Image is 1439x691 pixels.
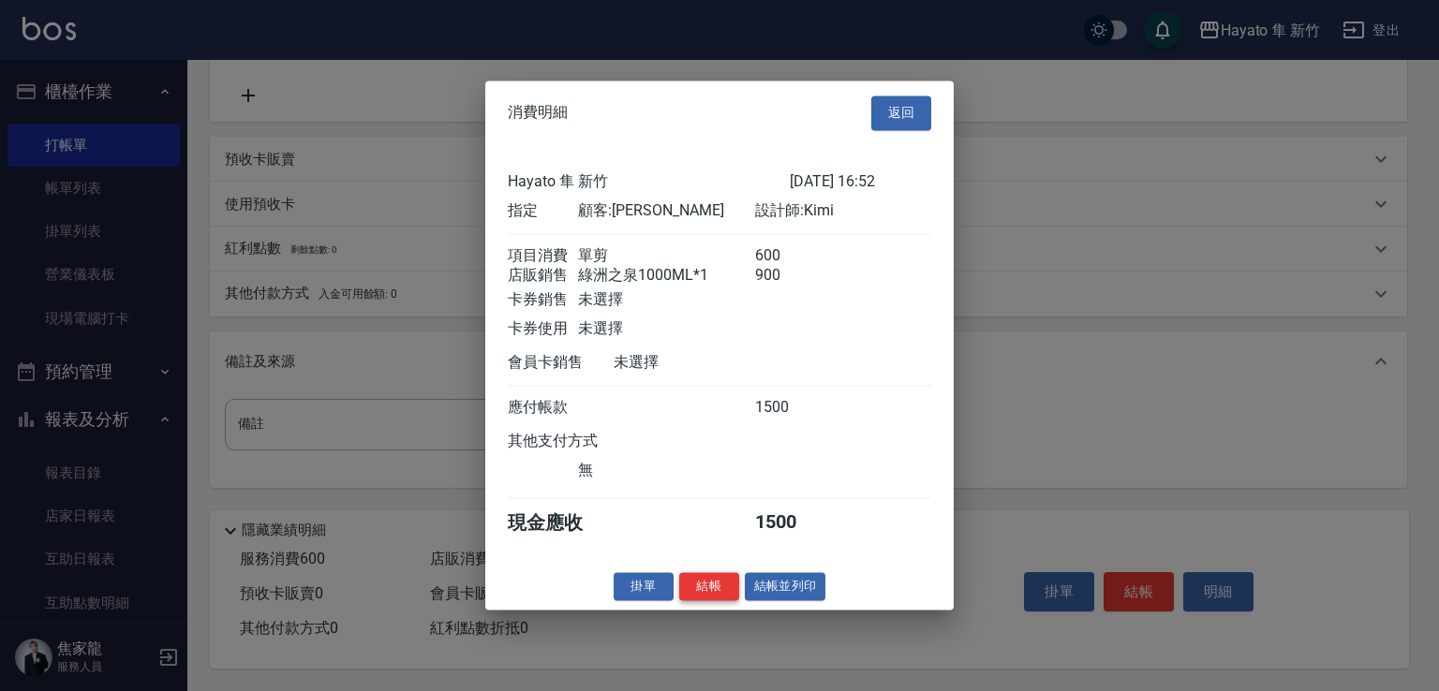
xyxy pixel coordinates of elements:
div: 現金應收 [508,510,614,536]
div: 店販銷售 [508,266,578,286]
div: 未選擇 [614,353,790,373]
div: 600 [755,246,825,266]
div: 1500 [755,510,825,536]
div: 卡券使用 [508,319,578,339]
div: 顧客: [PERSON_NAME] [578,201,754,221]
div: 綠洲之泉1000ML*1 [578,266,754,286]
div: 1500 [755,398,825,418]
div: [DATE] 16:52 [790,172,931,192]
div: 項目消費 [508,246,578,266]
span: 消費明細 [508,104,568,123]
div: 指定 [508,201,578,221]
div: 設計師: Kimi [755,201,931,221]
div: Hayato 隼 新竹 [508,172,790,192]
button: 掛單 [614,572,674,601]
button: 結帳 [679,572,739,601]
div: 會員卡銷售 [508,353,614,373]
div: 其他支付方式 [508,432,649,451]
div: 卡券銷售 [508,290,578,310]
div: 900 [755,266,825,286]
button: 結帳並列印 [745,572,826,601]
div: 未選擇 [578,290,754,310]
div: 未選擇 [578,319,754,339]
div: 無 [578,461,754,480]
button: 返回 [871,96,931,130]
div: 應付帳款 [508,398,578,418]
div: 單剪 [578,246,754,266]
